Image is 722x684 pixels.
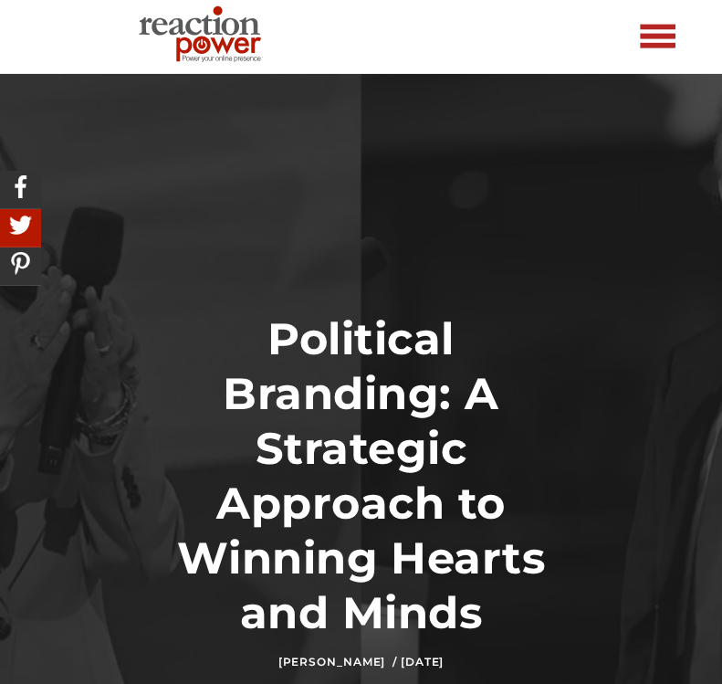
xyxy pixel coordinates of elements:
img: Share On Facebook [5,171,37,203]
img: Share On Pinterest [5,247,37,279]
img: Share On Twitter [5,209,37,241]
time: [DATE] [401,655,444,668]
a: [PERSON_NAME] / [278,655,397,668]
h1: Political Branding: A Strategic Approach to Winning Hearts and Minds [156,311,567,640]
img: more-btn.png [640,21,676,53]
